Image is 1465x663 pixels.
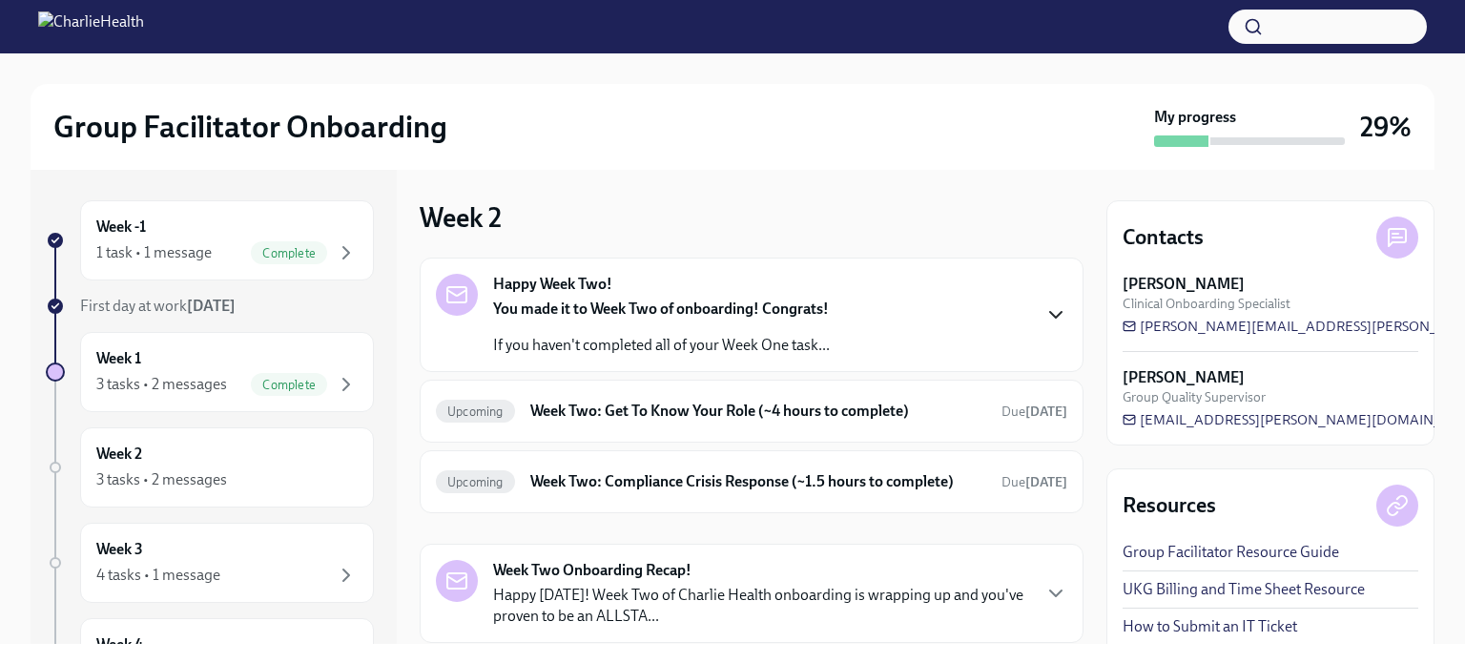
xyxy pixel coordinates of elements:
strong: You made it to Week Two of onboarding! Congrats! [493,300,829,318]
strong: [PERSON_NAME] [1123,367,1245,388]
a: UKG Billing and Time Sheet Resource [1123,579,1365,600]
strong: [DATE] [1025,404,1067,420]
div: 1 task • 1 message [96,242,212,263]
h6: Week Two: Compliance Crisis Response (~1.5 hours to complete) [530,471,986,492]
strong: [DATE] [1025,474,1067,490]
strong: Happy Week Two! [493,274,612,295]
h4: Contacts [1123,223,1204,252]
span: Complete [251,378,327,392]
h3: 29% [1360,110,1412,144]
a: Week 13 tasks • 2 messagesComplete [46,332,374,412]
h6: Week -1 [96,217,146,238]
h6: Week Two: Get To Know Your Role (~4 hours to complete) [530,401,986,422]
img: CharlieHealth [38,11,144,42]
h6: Week 3 [96,539,143,560]
h6: Week 2 [96,444,142,465]
span: Upcoming [436,404,515,419]
span: Due [1001,474,1067,490]
a: Week 23 tasks • 2 messages [46,427,374,508]
div: 4 tasks • 1 message [96,565,220,586]
span: September 16th, 2025 08:00 [1001,473,1067,491]
div: 3 tasks • 2 messages [96,374,227,395]
a: How to Submit an IT Ticket [1123,616,1297,637]
span: Due [1001,404,1067,420]
span: Clinical Onboarding Specialist [1123,295,1290,313]
a: UpcomingWeek Two: Compliance Crisis Response (~1.5 hours to complete)Due[DATE] [436,466,1067,497]
p: Happy [DATE]! Week Two of Charlie Health onboarding is wrapping up and you've proven to be an ALL... [493,585,1029,627]
span: Group Quality Supervisor [1123,388,1266,406]
strong: [DATE] [187,297,236,315]
a: Week 34 tasks • 1 message [46,523,374,603]
a: Group Facilitator Resource Guide [1123,542,1339,563]
a: First day at work[DATE] [46,296,374,317]
strong: [PERSON_NAME] [1123,274,1245,295]
span: Complete [251,246,327,260]
span: Upcoming [436,475,515,489]
h6: Week 4 [96,634,143,655]
a: UpcomingWeek Two: Get To Know Your Role (~4 hours to complete)Due[DATE] [436,396,1067,426]
span: First day at work [80,297,236,315]
h4: Resources [1123,491,1216,520]
h6: Week 1 [96,348,141,369]
div: 3 tasks • 2 messages [96,469,227,490]
h3: Week 2 [420,200,502,235]
p: If you haven't completed all of your Week One task... [493,335,830,356]
span: September 16th, 2025 08:00 [1001,403,1067,421]
a: Week -11 task • 1 messageComplete [46,200,374,280]
h2: Group Facilitator Onboarding [53,108,447,146]
strong: My progress [1154,107,1236,128]
strong: Week Two Onboarding Recap! [493,560,691,581]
